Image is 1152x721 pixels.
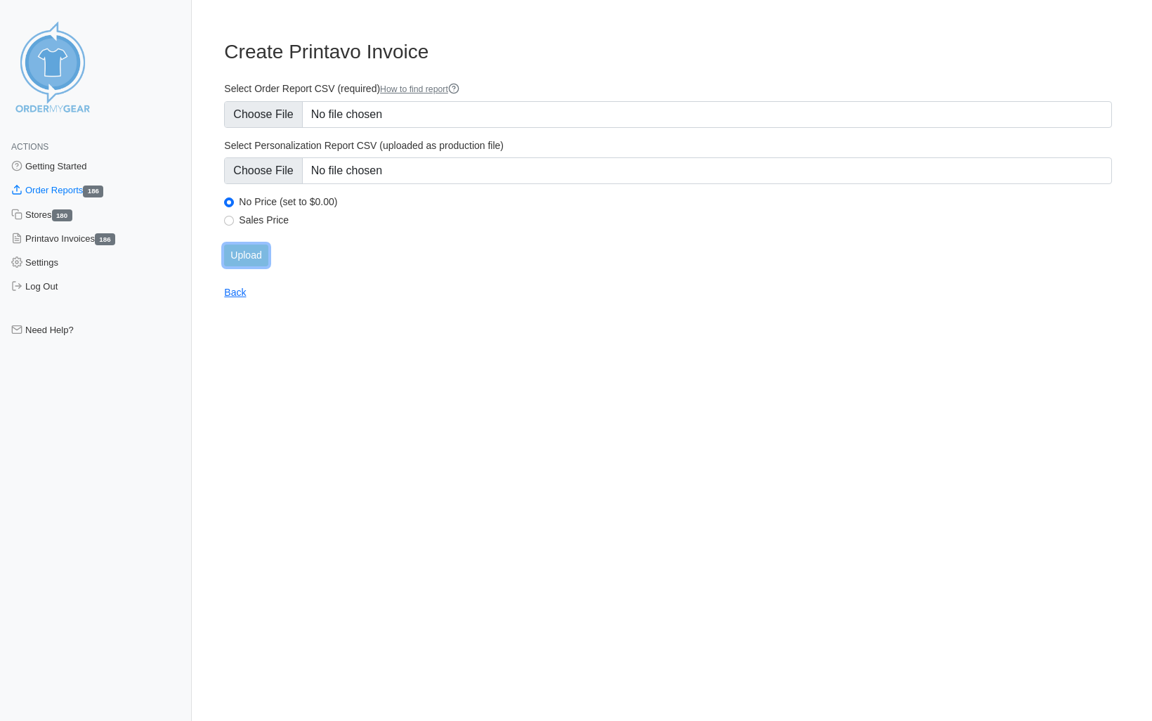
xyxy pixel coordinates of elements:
[224,40,1112,64] h3: Create Printavo Invoice
[11,142,48,152] span: Actions
[224,139,1112,152] label: Select Personalization Report CSV (uploaded as production file)
[83,186,103,197] span: 186
[239,195,1112,208] label: No Price (set to $0.00)
[224,287,246,298] a: Back
[52,209,72,221] span: 180
[224,245,268,266] input: Upload
[95,233,115,245] span: 186
[224,82,1112,96] label: Select Order Report CSV (required)
[380,84,459,94] a: How to find report
[239,214,1112,226] label: Sales Price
